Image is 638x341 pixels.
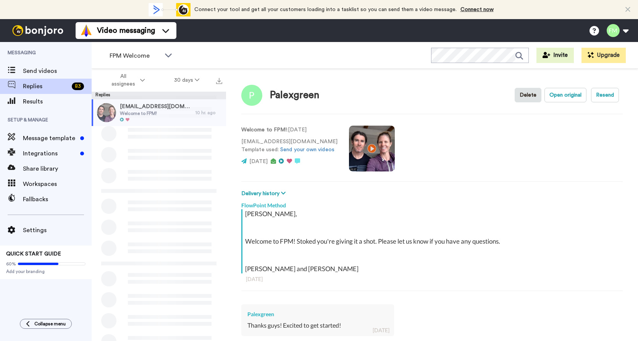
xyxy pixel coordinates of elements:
[6,268,86,275] span: Add your branding
[241,189,288,198] button: Delivery history
[241,198,623,209] div: FlowPoint Method
[216,78,222,84] img: export.svg
[536,48,574,63] button: Invite
[373,326,389,334] div: [DATE]
[120,103,192,110] span: [EMAIL_ADDRESS][DOMAIN_NAME]
[20,319,72,329] button: Collapse menu
[241,126,338,134] p: : [DATE]
[80,24,92,37] img: vm-color.svg
[34,321,66,327] span: Collapse menu
[23,164,92,173] span: Share library
[149,3,191,16] div: animation
[23,149,77,158] span: Integrations
[23,134,77,143] span: Message template
[97,25,155,36] span: Video messaging
[246,275,618,283] div: [DATE]
[23,195,92,204] span: Fallbacks
[97,103,116,122] img: 0e01e860-998a-4a68-86b5-776f3e16e570-thumb.jpg
[214,74,225,86] button: Export all results that match these filters now.
[544,88,586,102] button: Open original
[591,88,619,102] button: Resend
[241,138,338,154] p: [EMAIL_ADDRESS][DOMAIN_NAME] Template used:
[23,179,92,189] span: Workspaces
[120,110,192,116] span: Welcome to FPM!
[108,73,139,88] span: All assignees
[6,251,61,257] span: QUICK START GUIDE
[92,99,226,126] a: [EMAIL_ADDRESS][DOMAIN_NAME]Welcome to FPM!10 hr. ago
[247,321,388,330] div: Thanks guys! Excited to get started!
[241,85,262,106] img: Image of Palexgreen
[280,147,334,152] a: Send your own videos
[581,48,626,63] button: Upgrade
[195,110,222,116] div: 10 hr. ago
[23,82,69,91] span: Replies
[23,66,92,76] span: Send videos
[23,226,92,235] span: Settings
[72,82,84,90] div: 83
[9,25,66,36] img: bj-logo-header-white.svg
[160,73,214,87] button: 30 days
[515,88,541,102] button: Delete
[247,310,388,318] div: Palexgreen
[110,51,161,60] span: FPM Welcome
[460,7,494,12] a: Connect now
[270,90,319,101] div: Palexgreen
[245,209,621,273] div: [PERSON_NAME], Welcome to FPM! Stoked you're giving it a shot. Please let us know if you have any...
[241,127,287,133] strong: Welcome to FPM!
[249,159,268,164] span: [DATE]
[23,97,92,106] span: Results
[93,69,160,91] button: All assignees
[194,7,457,12] span: Connect your tool and get all your customers loading into a tasklist so you can send them a video...
[6,261,16,267] span: 60%
[92,92,226,99] div: Replies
